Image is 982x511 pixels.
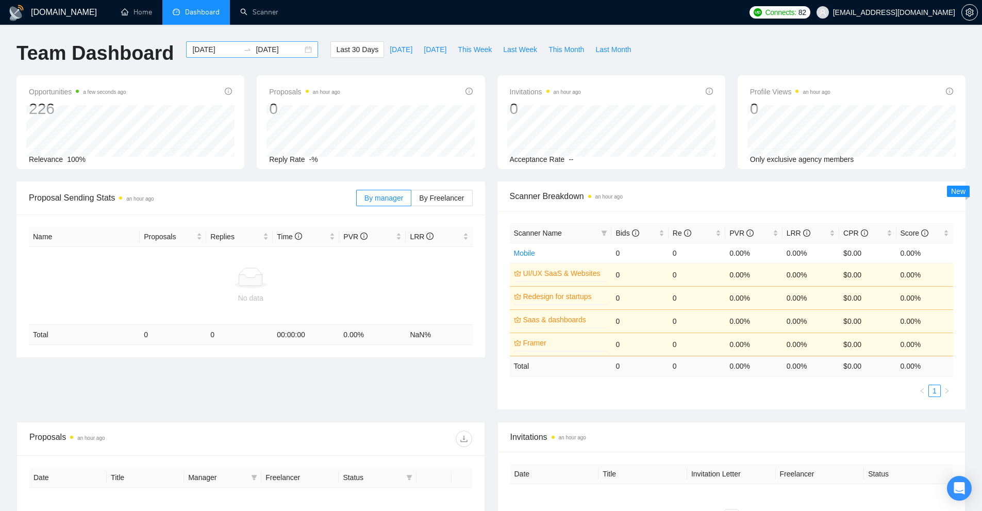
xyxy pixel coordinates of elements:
[750,155,854,163] span: Only exclusive agency members
[750,99,830,119] div: 0
[523,268,606,279] a: UI/UX SaaS & Websites
[754,8,762,17] img: upwork-logo.png
[729,229,754,237] span: PVR
[611,309,668,333] td: 0
[669,263,725,286] td: 0
[404,470,414,485] span: filter
[798,7,806,18] span: 82
[783,286,839,309] td: 0.00%
[514,316,521,323] span: crown
[783,243,839,263] td: 0.00%
[184,468,261,488] th: Manager
[390,44,412,55] span: [DATE]
[456,435,472,443] span: download
[251,474,257,481] span: filter
[598,464,687,484] th: Title
[29,191,356,204] span: Proposal Sending Stats
[669,286,725,309] td: 0
[559,435,586,440] time: an hour ago
[295,233,302,240] span: info-circle
[510,356,612,376] td: Total
[410,233,434,241] span: LRR
[514,249,535,257] a: Mobile
[929,385,940,397] a: 1
[514,339,521,347] span: crown
[339,325,406,345] td: 0.00 %
[803,89,830,95] time: an hour ago
[783,333,839,356] td: 0.00%
[896,309,953,333] td: 0.00%
[277,233,302,241] span: Time
[406,474,412,481] span: filter
[465,88,473,95] span: info-circle
[29,86,126,98] span: Opportunities
[548,44,584,55] span: This Month
[309,155,318,163] span: -%
[456,431,472,447] button: download
[725,356,782,376] td: 0.00 %
[921,229,928,237] span: info-circle
[611,286,668,309] td: 0
[452,41,497,58] button: This Week
[33,292,469,304] div: No data
[765,7,796,18] span: Connects:
[725,263,782,286] td: 0.00%
[941,385,953,397] li: Next Page
[843,229,868,237] span: CPR
[419,194,464,202] span: By Freelancer
[750,86,830,98] span: Profile Views
[503,44,537,55] span: Last Week
[669,356,725,376] td: 0
[864,464,953,484] th: Status
[783,356,839,376] td: 0.00 %
[669,243,725,263] td: 0
[426,233,434,240] span: info-circle
[783,309,839,333] td: 0.00%
[206,227,273,247] th: Replies
[839,333,896,356] td: $0.00
[497,41,543,58] button: Last Week
[611,333,668,356] td: 0
[269,155,305,163] span: Reply Rate
[951,187,966,195] span: New
[669,333,725,356] td: 0
[510,99,581,119] div: 0
[343,233,368,241] span: PVR
[273,325,339,345] td: 00:00:00
[599,225,609,241] span: filter
[896,333,953,356] td: 0.00%
[839,263,896,286] td: $0.00
[595,44,631,55] span: Last Month
[839,243,896,263] td: $0.00
[256,44,303,55] input: End date
[29,99,126,119] div: 226
[803,229,810,237] span: info-circle
[29,227,140,247] th: Name
[514,293,521,300] span: crown
[107,468,184,488] th: Title
[819,9,826,16] span: user
[458,44,492,55] span: This Week
[962,8,977,17] span: setting
[269,86,340,98] span: Proposals
[725,309,782,333] td: 0.00%
[611,243,668,263] td: 0
[523,314,606,325] a: Saas & dashboards
[523,337,606,349] a: Framer
[173,8,180,15] span: dashboard
[206,325,273,345] td: 0
[669,309,725,333] td: 0
[384,41,418,58] button: [DATE]
[140,227,206,247] th: Proposals
[961,8,978,17] a: setting
[861,229,868,237] span: info-circle
[776,464,864,484] th: Freelancer
[83,89,126,95] time: a few seconds ago
[29,468,107,488] th: Date
[210,231,261,242] span: Replies
[615,229,639,237] span: Bids
[140,325,206,345] td: 0
[418,41,452,58] button: [DATE]
[725,286,782,309] td: 0.00%
[144,231,194,242] span: Proposals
